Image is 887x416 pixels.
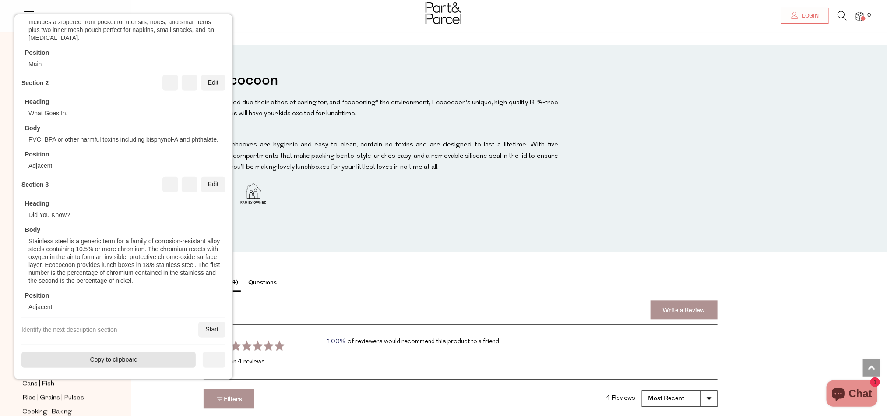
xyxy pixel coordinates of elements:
div: Edit [201,177,225,192]
button: Filters [204,389,254,409]
a: 0 [855,12,864,21]
div: Heading [25,98,49,106]
div: PVC, BPA or other harmful toxins including bisphynol-A and phthalate. [28,135,218,143]
div: Section 2 [21,79,49,87]
div: Position [25,292,49,299]
div: Adjacent [28,303,52,311]
span: Login [799,12,819,20]
div: Did You Know? [28,211,70,219]
div: Move up [162,75,178,91]
div: Delete [182,75,197,91]
div: Position [25,49,49,57]
a: Rice | Grains | Pulses [22,393,102,404]
a: Cans | Fish [22,379,102,390]
span: 4 [227,278,241,288]
inbox-online-store-chat: Shopify online store chat [824,380,880,409]
div: Adjacent [28,162,52,170]
div: Position [25,150,49,158]
div: Copy to clipboard [21,352,196,368]
div: Section 3 [21,181,49,188]
span: Their lunchboxes are hygienic and easy to clean, contain no toxins and are designed to last a lif... [204,142,558,171]
span: 100% [327,338,345,347]
span: Cans | Fish [22,379,54,390]
div: Body [25,226,40,234]
div: Heading [25,199,49,207]
a: Write a Review [651,301,718,320]
div: Delete [182,177,197,192]
span: 0 [865,11,873,19]
h3: Ecococoon [204,67,278,93]
div: Based on 4 reviews [210,358,314,367]
div: Identify the next description section [21,326,117,334]
div: Stainless steel is a generic term for a family of corrosion-resistant alloy steels containing 10.... [28,237,222,284]
div: Body [25,124,40,132]
div: Move up [162,177,178,192]
div: Start [198,322,225,338]
a: Login [781,8,829,24]
img: P_P-ICONS-Live_Bec_V11_Family_Owned.svg [238,179,269,210]
div: Edit [201,75,225,91]
span: Aptly named due their ethos of caring for, and “cocooning” the environment, Ecococoon’s unique, h... [204,100,558,118]
div: What Goes In. [28,109,67,117]
span: Rice | Grains | Pulses [22,393,84,404]
div: Main [28,60,42,68]
span: of reviewers would recommend this product to a friend [348,339,500,345]
button: Questions [248,279,277,290]
div: 4 Reviews [606,394,635,404]
img: Part&Parcel [426,2,461,24]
